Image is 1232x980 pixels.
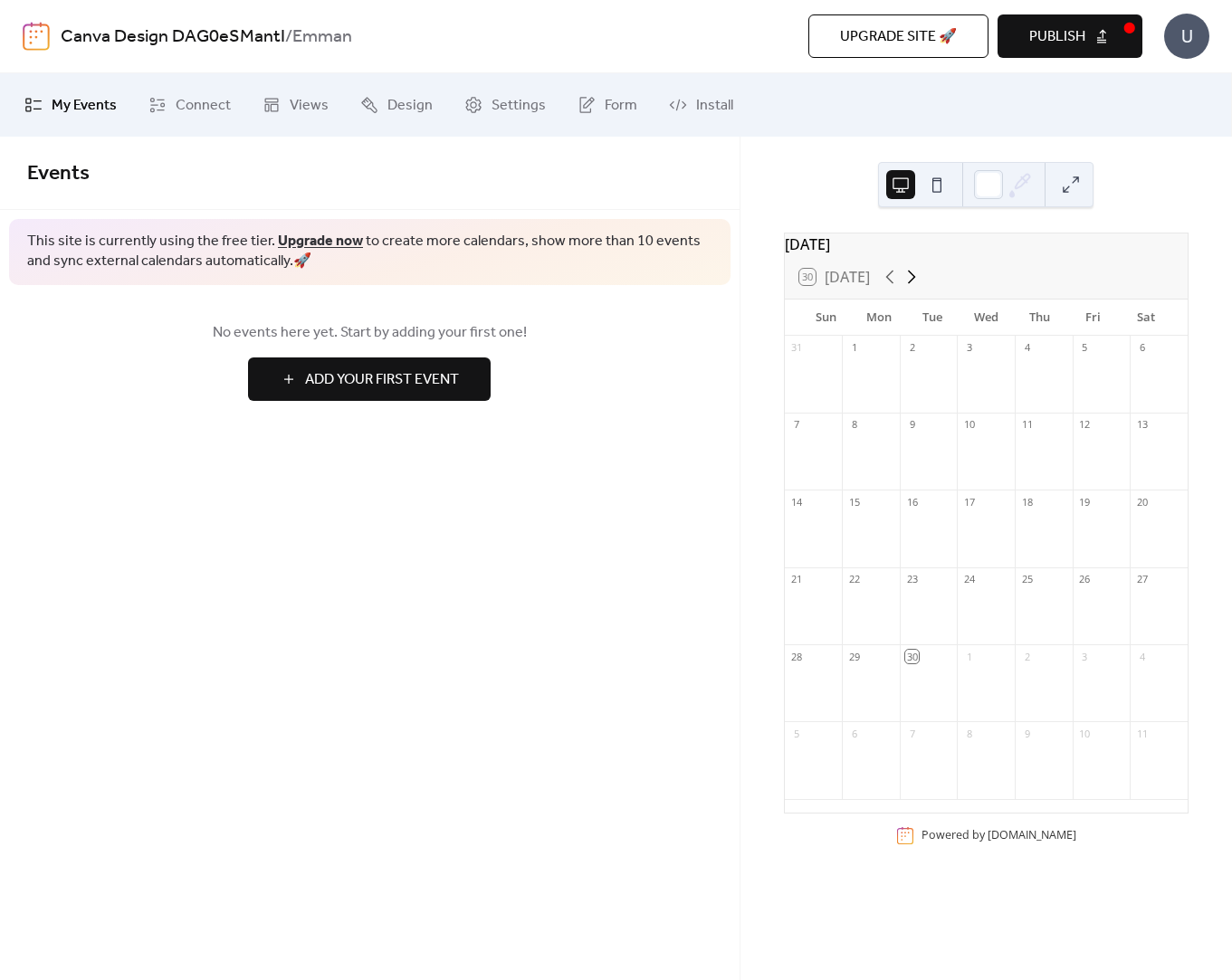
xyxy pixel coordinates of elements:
div: 7 [790,418,804,432]
div: 24 [962,573,976,586]
a: Form [564,81,651,129]
div: 8 [847,418,861,432]
div: U [1164,14,1209,59]
div: 28 [790,650,804,663]
div: 3 [962,341,976,355]
div: 9 [905,418,919,432]
button: Upgrade site 🚀 [808,14,988,58]
div: Sat [1120,300,1173,336]
div: 27 [1135,573,1149,586]
div: 4 [1135,650,1149,663]
a: Views [249,81,342,129]
div: Sun [799,300,853,336]
span: Form [605,95,637,117]
div: 4 [1020,341,1034,355]
div: 20 [1135,495,1149,509]
div: Mon [853,300,906,336]
div: 17 [962,495,976,509]
div: 18 [1020,495,1034,509]
span: Views [290,95,329,117]
a: Canva Design DAG0eSMantI [61,20,285,54]
a: Design [347,81,446,129]
div: 5 [790,727,804,740]
div: 11 [1020,418,1034,432]
div: Fri [1066,300,1120,336]
div: [DATE] [785,233,1188,255]
div: 21 [790,573,804,586]
div: 6 [847,727,861,740]
span: Settings [492,95,546,117]
div: 8 [962,727,976,740]
div: Powered by [922,828,1076,843]
div: Thu [1013,300,1066,336]
div: 22 [847,573,861,586]
div: 14 [790,495,804,509]
button: Publish [998,14,1142,58]
a: Upgrade now [278,227,363,255]
span: My Events [52,95,117,117]
span: Connect [176,95,231,117]
div: Tue [906,300,960,336]
div: 12 [1078,418,1092,432]
div: 5 [1078,341,1092,355]
span: Publish [1029,26,1085,48]
a: Install [655,81,747,129]
div: 15 [847,495,861,509]
div: 10 [1078,727,1092,740]
div: 13 [1135,418,1149,432]
a: Add Your First Event [27,357,712,401]
span: Events [27,154,90,194]
a: Connect [135,81,244,129]
div: 11 [1135,727,1149,740]
div: 1 [847,341,861,355]
a: Settings [451,81,559,129]
div: 23 [905,573,919,586]
div: 6 [1135,341,1149,355]
div: 1 [962,650,976,663]
a: [DOMAIN_NAME] [988,828,1076,843]
div: 9 [1020,727,1034,740]
div: 3 [1078,650,1092,663]
div: 29 [847,650,861,663]
div: 31 [790,341,804,355]
img: logo [23,22,50,51]
span: Add Your First Event [305,369,459,391]
div: 10 [962,418,976,432]
div: 2 [905,341,919,355]
span: Upgrade site 🚀 [840,26,957,48]
div: 19 [1078,495,1092,509]
div: 7 [905,727,919,740]
span: This site is currently using the free tier. to create more calendars, show more than 10 events an... [27,232,712,272]
span: No events here yet. Start by adding your first one! [27,322,712,344]
div: Wed [960,300,1013,336]
b: Emman [292,20,352,54]
div: 26 [1078,573,1092,586]
button: Add Your First Event [248,357,491,401]
div: 16 [905,495,919,509]
div: 2 [1020,650,1034,663]
div: 25 [1020,573,1034,586]
b: / [285,20,292,54]
a: My Events [11,81,130,129]
span: Install [696,95,733,117]
div: 30 [905,650,919,663]
span: Design [387,95,433,117]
